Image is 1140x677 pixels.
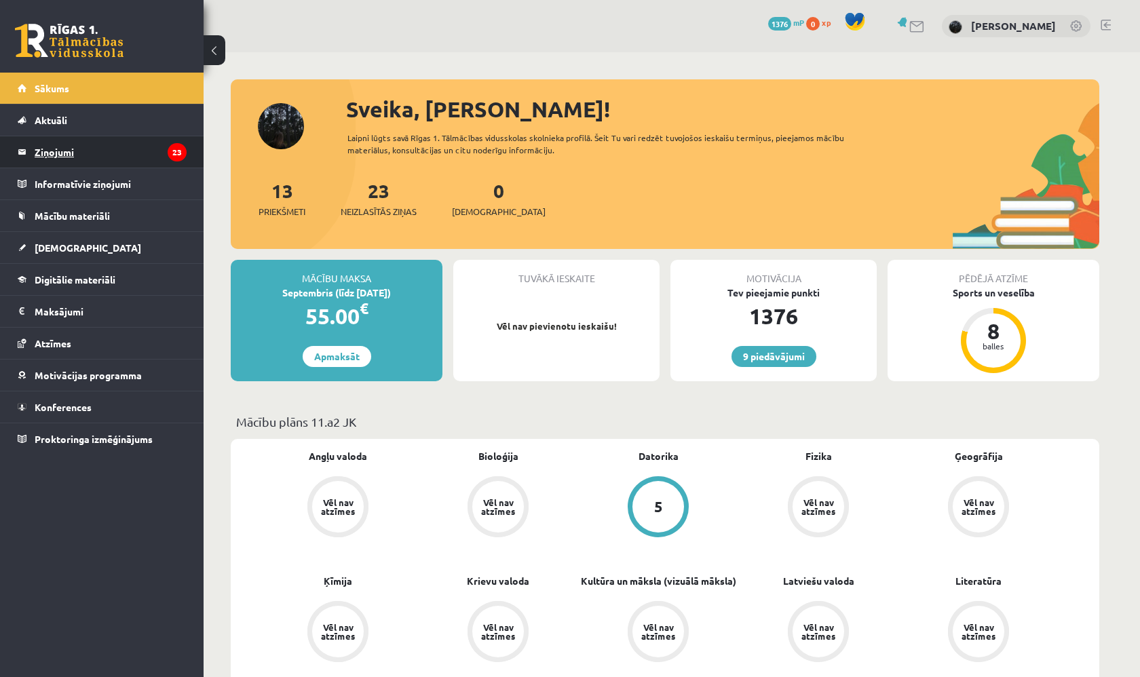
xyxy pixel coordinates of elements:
a: Latviešu valoda [783,574,854,588]
span: Motivācijas programma [35,369,142,381]
span: Neizlasītās ziņas [341,205,417,218]
div: Vēl nav atzīmes [479,498,517,516]
a: Fizika [805,449,832,463]
span: Mācību materiāli [35,210,110,222]
span: 0 [806,17,820,31]
i: 23 [168,143,187,161]
span: Atzīmes [35,337,71,349]
a: Sākums [18,73,187,104]
div: Tev pieejamie punkti [670,286,877,300]
div: 55.00 [231,300,442,332]
div: Vēl nav atzīmes [319,498,357,516]
a: Vēl nav atzīmes [738,476,898,540]
a: Ķīmija [324,574,352,588]
a: Angļu valoda [309,449,367,463]
a: Datorika [639,449,679,463]
a: Vēl nav atzīmes [578,601,738,665]
a: Atzīmes [18,328,187,359]
div: Tuvākā ieskaite [453,260,660,286]
div: Vēl nav atzīmes [799,623,837,640]
a: Aktuāli [18,104,187,136]
a: Rīgas 1. Tālmācības vidusskola [15,24,123,58]
a: Maksājumi [18,296,187,327]
span: [DEMOGRAPHIC_DATA] [35,241,141,254]
a: Konferences [18,391,187,423]
div: Mācību maksa [231,260,442,286]
a: Mācību materiāli [18,200,187,231]
div: 8 [973,320,1014,342]
a: Vēl nav atzīmes [738,601,898,665]
p: Vēl nav pievienotu ieskaišu! [460,320,653,333]
div: Vēl nav atzīmes [799,498,837,516]
span: Aktuāli [35,114,67,126]
span: Sākums [35,82,69,94]
span: Priekšmeti [259,205,305,218]
a: [DEMOGRAPHIC_DATA] [18,232,187,263]
a: Krievu valoda [467,574,529,588]
div: 5 [654,499,663,514]
a: Digitālie materiāli [18,264,187,295]
a: Vēl nav atzīmes [898,476,1059,540]
a: Vēl nav atzīmes [258,601,418,665]
a: 0 xp [806,17,837,28]
span: Digitālie materiāli [35,273,115,286]
span: Konferences [35,401,92,413]
div: Sveika, [PERSON_NAME]! [346,93,1099,125]
a: Kultūra un māksla (vizuālā māksla) [581,574,736,588]
a: 9 piedāvājumi [731,346,816,367]
a: Ziņojumi23 [18,136,187,168]
a: Vēl nav atzīmes [898,601,1059,665]
a: Apmaksāt [303,346,371,367]
a: [PERSON_NAME] [971,19,1056,33]
a: Informatīvie ziņojumi [18,168,187,199]
legend: Informatīvie ziņojumi [35,168,187,199]
div: Septembris (līdz [DATE]) [231,286,442,300]
a: Proktoringa izmēģinājums [18,423,187,454]
a: 5 [578,476,738,540]
a: Vēl nav atzīmes [418,601,578,665]
div: Laipni lūgts savā Rīgas 1. Tālmācības vidusskolas skolnieka profilā. Šeit Tu vari redzēt tuvojošo... [347,132,869,156]
span: xp [822,17,831,28]
div: Motivācija [670,260,877,286]
div: Sports un veselība [888,286,1099,300]
a: Ģeogrāfija [955,449,1003,463]
span: € [360,298,368,318]
div: Vēl nav atzīmes [479,623,517,640]
div: Pēdējā atzīme [888,260,1099,286]
div: 1376 [670,300,877,332]
span: 1376 [768,17,791,31]
img: Karolina Rogalika [949,20,962,34]
legend: Ziņojumi [35,136,187,168]
legend: Maksājumi [35,296,187,327]
span: [DEMOGRAPHIC_DATA] [452,205,546,218]
div: Vēl nav atzīmes [639,623,677,640]
a: Literatūra [955,574,1002,588]
a: 1376 mP [768,17,804,28]
a: Motivācijas programma [18,360,187,391]
span: mP [793,17,804,28]
p: Mācību plāns 11.a2 JK [236,412,1094,431]
div: Vēl nav atzīmes [959,498,997,516]
a: Bioloģija [478,449,518,463]
a: 23Neizlasītās ziņas [341,178,417,218]
a: 0[DEMOGRAPHIC_DATA] [452,178,546,218]
div: Vēl nav atzīmes [319,623,357,640]
span: Proktoringa izmēģinājums [35,433,153,445]
div: Vēl nav atzīmes [959,623,997,640]
a: 13Priekšmeti [259,178,305,218]
a: Vēl nav atzīmes [258,476,418,540]
div: balles [973,342,1014,350]
a: Vēl nav atzīmes [418,476,578,540]
a: Sports un veselība 8 balles [888,286,1099,375]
